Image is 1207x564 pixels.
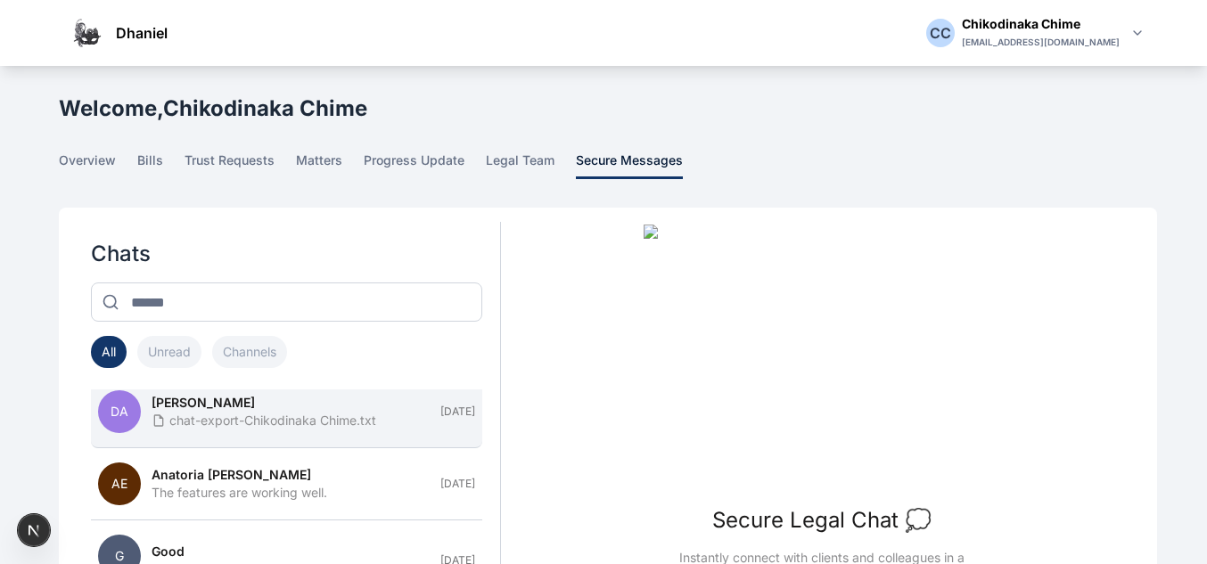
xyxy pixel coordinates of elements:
span: secure messages [576,151,683,179]
img: No Open Chat [644,225,1000,492]
a: progress update [364,151,486,179]
a: legal team [486,151,576,179]
span: overview [59,151,116,179]
a: secure messages [576,151,704,179]
span: [PERSON_NAME] [152,394,255,412]
button: Channels [212,336,287,368]
h2: Chats [91,240,482,268]
span: DA [98,390,141,433]
button: All [91,336,127,368]
a: trust requests [185,151,296,179]
button: AEAnatoria [PERSON_NAME]The features are working well.[DATE] [91,448,482,520]
div: Chikodinaka Chime [962,15,1120,33]
div: [EMAIL_ADDRESS][DOMAIN_NAME] [962,33,1120,51]
span: legal team [486,151,554,179]
span: good [152,543,185,560]
button: Unread [137,336,201,368]
span: trust requests [185,151,275,179]
h1: Welcome, Chikodinaka Chime [59,94,367,123]
div: The features are working well. [152,484,430,502]
span: bills [137,151,163,179]
span: [DATE] [440,405,475,419]
div: C C [926,22,955,44]
a: bills [137,151,185,179]
span: matters [296,151,342,179]
a: matters [296,151,364,179]
button: CC [926,19,955,47]
button: CCChikodinaka Chime[EMAIL_ADDRESS][DOMAIN_NAME] [926,15,1148,51]
span: chat-export-Chikodinaka Chime.txt [152,412,376,429]
span: [DATE] [440,477,475,491]
span: Anatoria [PERSON_NAME] [152,466,311,484]
span: progress update [364,151,464,179]
span: AE [98,462,141,505]
span: Dhaniel [116,22,168,44]
a: overview [59,151,137,179]
h3: Secure Legal Chat 💭 [712,506,932,535]
button: DA[PERSON_NAME]chat-export-Chikodinaka Chime.txt[DATE] [91,376,482,448]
